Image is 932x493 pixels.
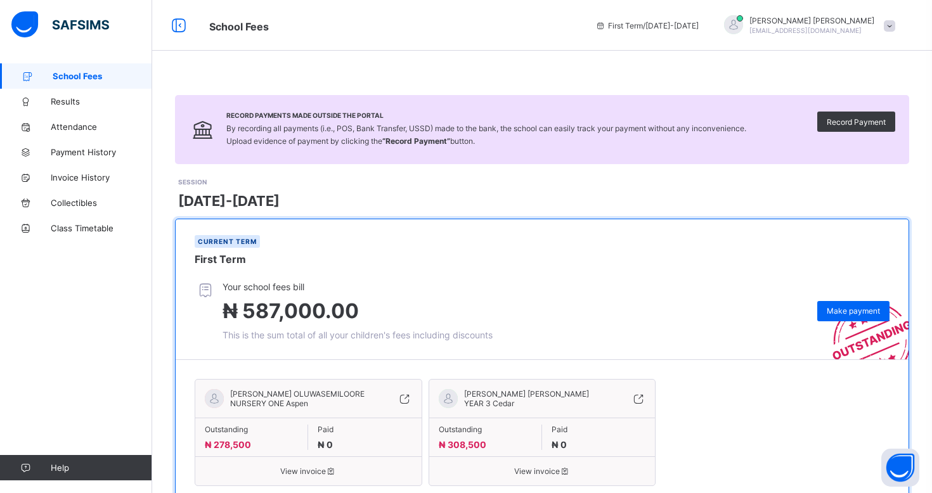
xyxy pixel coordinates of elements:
b: “Record Payment” [382,136,450,146]
span: ₦ 587,000.00 [223,298,359,323]
span: Outstanding [205,425,298,434]
div: OLAYINKAOLAYINKA [711,15,902,36]
span: session/term information [595,21,699,30]
span: View invoice [205,466,412,476]
img: outstanding-stamp.3c148f88c3ebafa6da95868fa43343a1.svg [817,287,909,359]
span: [PERSON_NAME] [PERSON_NAME] [749,16,874,25]
span: [DATE]-[DATE] [178,193,280,209]
span: SESSION [178,178,207,186]
img: safsims [11,11,109,38]
span: School Fees [209,20,269,33]
span: Record Payments Made Outside the Portal [226,112,746,119]
span: By recording all payments (i.e., POS, Bank Transfer, USSD) made to the bank, the school can easil... [226,124,746,146]
span: Help [51,463,152,473]
span: Collectibles [51,198,152,208]
span: [EMAIL_ADDRESS][DOMAIN_NAME] [749,27,862,34]
span: ₦ 308,500 [439,439,486,450]
span: Paid [318,425,411,434]
span: ₦ 0 [318,439,333,450]
span: Record Payment [827,117,886,127]
span: Paid [552,425,645,434]
span: Payment History [51,147,152,157]
span: YEAR 3 Cedar [464,399,514,408]
span: NURSERY ONE Aspen [230,399,308,408]
span: Your school fees bill [223,281,493,292]
span: [PERSON_NAME] OLUWASEMILOORE [230,389,365,399]
span: ₦ 278,500 [205,439,251,450]
span: View invoice [439,466,646,476]
span: Outstanding [439,425,532,434]
span: [PERSON_NAME] [PERSON_NAME] [464,389,589,399]
span: Class Timetable [51,223,152,233]
button: Open asap [881,449,919,487]
span: Attendance [51,122,152,132]
span: Current term [198,238,257,245]
span: ₦ 0 [552,439,567,450]
span: School Fees [53,71,152,81]
span: Invoice History [51,172,152,182]
span: First Term [195,253,246,266]
span: Make payment [827,306,880,316]
span: Results [51,96,152,106]
span: This is the sum total of all your children's fees including discounts [223,330,493,340]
